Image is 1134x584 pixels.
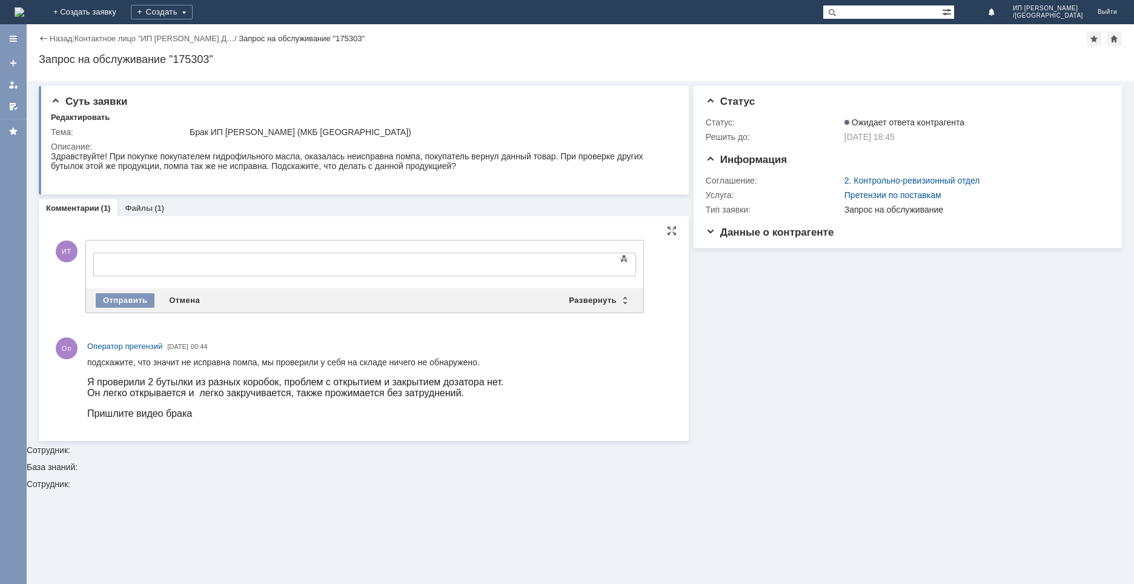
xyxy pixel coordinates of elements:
[72,33,74,42] div: |
[56,241,78,262] span: ИТ
[706,176,842,185] div: Соглашение:
[15,7,24,17] img: logo
[1087,32,1101,46] div: Добавить в избранное
[27,463,1134,471] div: База знаний:
[239,34,365,43] div: Запрос на обслуживание "175303"
[4,97,23,116] a: Мои согласования
[191,343,208,350] span: 00:44
[617,251,631,266] span: Показать панель инструментов
[27,81,1134,454] div: Сотрудник:
[131,5,193,19] div: Создать
[4,53,23,73] a: Создать заявку
[706,118,842,127] div: Статус:
[844,190,941,200] a: Претензии по поставкам
[75,34,239,43] div: /
[154,204,164,213] div: (1)
[844,118,964,127] span: Ожидает ответа контрагента
[1107,32,1121,46] div: Сделать домашней страницей
[50,34,72,43] a: Назад
[706,227,834,238] span: Данные о контрагенте
[844,132,895,142] span: [DATE] 18:45
[1013,5,1083,12] span: ИП [PERSON_NAME]
[706,96,755,107] span: Статус
[706,154,787,165] span: Информация
[706,205,842,214] div: Тип заявки:
[667,226,677,236] div: На всю страницу
[4,75,23,95] a: Мои заявки
[27,480,1134,488] div: Сотрудник:
[39,53,1122,65] div: Запрос на обслуживание "175303"
[101,204,111,213] div: (1)
[51,127,187,137] div: Тема:
[706,190,842,200] div: Услуга:
[51,113,110,122] div: Редактировать
[190,127,670,137] div: Брак ИП [PERSON_NAME] (МКБ [GEOGRAPHIC_DATA])
[942,5,954,17] span: Расширенный поиск
[75,34,234,43] a: Контактное лицо "ИП [PERSON_NAME] Д…
[87,340,162,353] a: Оператор претензий
[844,205,1104,214] div: Запрос на обслуживание
[167,343,188,350] span: [DATE]
[125,204,153,213] a: Файлы
[87,342,162,351] span: Оператор претензий
[51,142,672,151] div: Описание:
[1013,12,1083,19] span: /[GEOGRAPHIC_DATA]
[15,7,24,17] a: Перейти на домашнюю страницу
[844,176,980,185] a: 2. Контрольно-ревизионный отдел
[51,96,127,107] span: Суть заявки
[706,132,842,142] div: Решить до:
[46,204,99,213] a: Комментарии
